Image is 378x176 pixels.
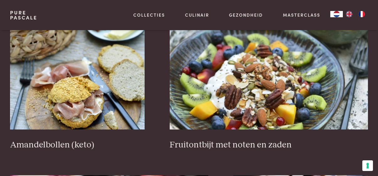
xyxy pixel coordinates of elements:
img: Amandelbollen (keto) [10,4,145,130]
h3: Amandelbollen (keto) [10,140,145,151]
a: PurePascale [10,10,37,20]
a: Masterclass [283,12,320,18]
a: Amandelbollen (keto) Amandelbollen (keto) [10,4,145,150]
aside: Language selected: Nederlands [330,11,368,17]
div: Language [330,11,343,17]
button: Uw voorkeuren voor toestemming voor trackingtechnologieën [362,160,373,171]
img: Fruitontbijt met noten en zaden [170,4,368,130]
a: Fruitontbijt met noten en zaden Fruitontbijt met noten en zaden [170,4,368,150]
h3: Fruitontbijt met noten en zaden [170,140,368,151]
ul: Language list [343,11,368,17]
a: Gezondheid [229,12,263,18]
a: EN [343,11,355,17]
a: Collecties [133,12,165,18]
a: FR [355,11,368,17]
a: Culinair [185,12,209,18]
a: NL [330,11,343,17]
